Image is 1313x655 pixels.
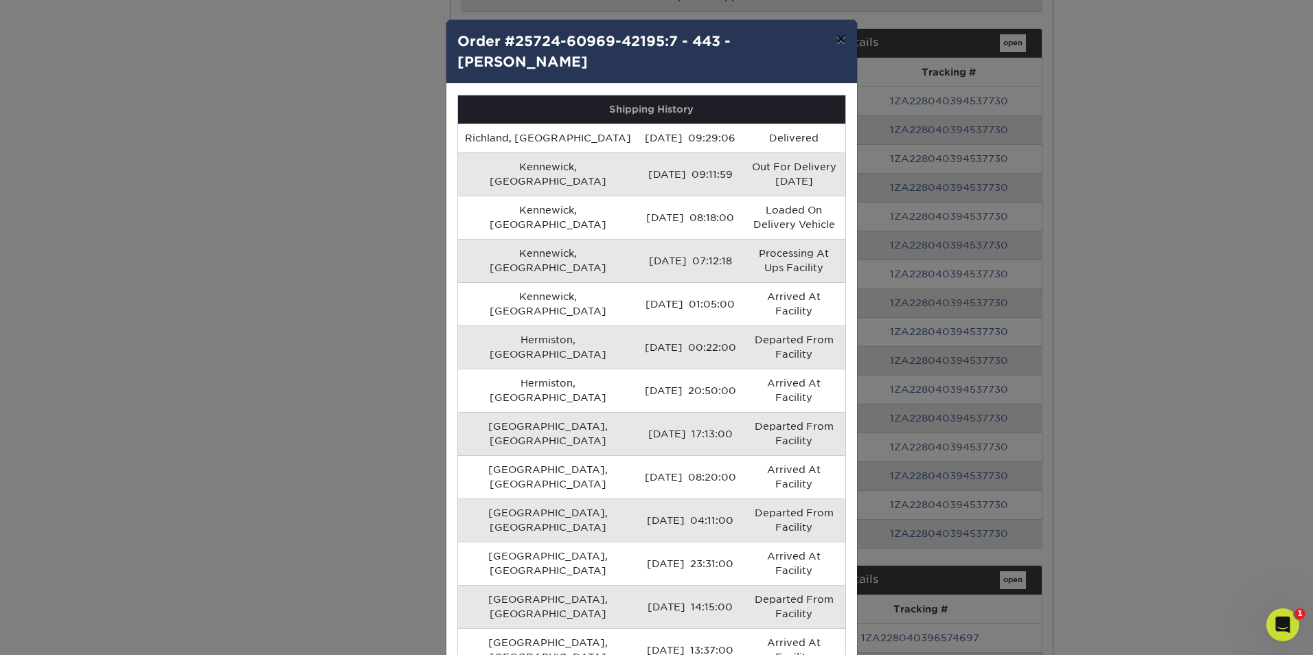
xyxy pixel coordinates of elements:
[458,498,638,542] td: [GEOGRAPHIC_DATA], [GEOGRAPHIC_DATA]
[458,412,638,455] td: [GEOGRAPHIC_DATA], [GEOGRAPHIC_DATA]
[638,325,743,369] td: [DATE] 00:22:00
[458,95,845,124] th: Shipping History
[743,498,845,542] td: Departed From Facility
[638,412,743,455] td: [DATE] 17:13:00
[638,282,743,325] td: [DATE] 01:05:00
[825,20,856,58] button: ×
[458,369,638,412] td: Hermiston, [GEOGRAPHIC_DATA]
[743,325,845,369] td: Departed From Facility
[743,542,845,585] td: Arrived At Facility
[638,542,743,585] td: [DATE] 23:31:00
[638,585,743,628] td: [DATE] 14:15:00
[743,369,845,412] td: Arrived At Facility
[743,124,845,152] td: Delivered
[638,455,743,498] td: [DATE] 08:20:00
[638,498,743,542] td: [DATE] 04:11:00
[457,31,846,72] h4: Order #25724-60969-42195:7 - 443 - [PERSON_NAME]
[638,369,743,412] td: [DATE] 20:50:00
[743,585,845,628] td: Departed From Facility
[458,585,638,628] td: [GEOGRAPHIC_DATA], [GEOGRAPHIC_DATA]
[638,239,743,282] td: [DATE] 07:12:18
[743,412,845,455] td: Departed From Facility
[743,239,845,282] td: Processing At Ups Facility
[638,152,743,196] td: [DATE] 09:11:59
[743,282,845,325] td: Arrived At Facility
[458,124,638,152] td: Richland, [GEOGRAPHIC_DATA]
[458,196,638,239] td: Kennewick, [GEOGRAPHIC_DATA]
[458,152,638,196] td: Kennewick, [GEOGRAPHIC_DATA]
[458,542,638,585] td: [GEOGRAPHIC_DATA], [GEOGRAPHIC_DATA]
[458,282,638,325] td: Kennewick, [GEOGRAPHIC_DATA]
[1294,608,1305,619] span: 1
[638,196,743,239] td: [DATE] 08:18:00
[743,455,845,498] td: Arrived At Facility
[1266,608,1299,641] iframe: Intercom live chat
[743,152,845,196] td: Out For Delivery [DATE]
[458,325,638,369] td: Hermiston, [GEOGRAPHIC_DATA]
[638,124,743,152] td: [DATE] 09:29:06
[458,455,638,498] td: [GEOGRAPHIC_DATA], [GEOGRAPHIC_DATA]
[743,196,845,239] td: Loaded On Delivery Vehicle
[458,239,638,282] td: Kennewick, [GEOGRAPHIC_DATA]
